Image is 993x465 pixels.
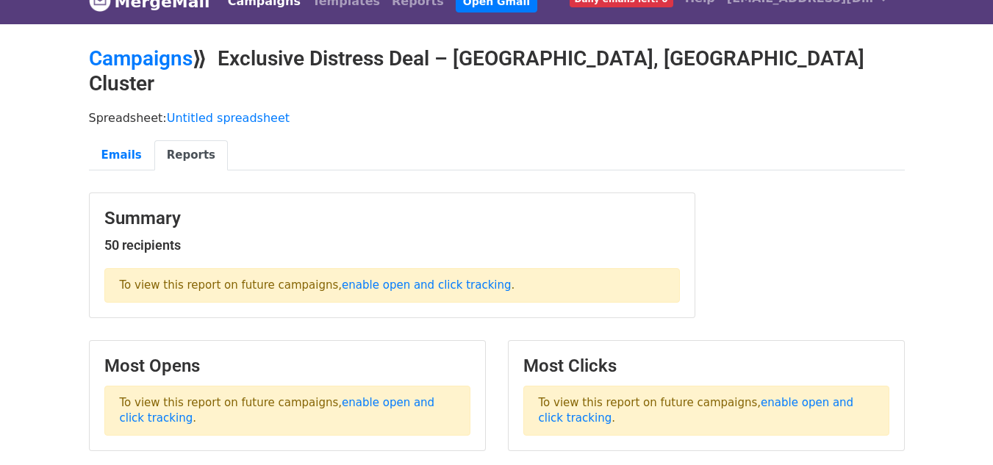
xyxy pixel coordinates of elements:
p: To view this report on future campaigns, . [104,386,470,436]
a: enable open and click tracking [342,278,511,292]
h2: ⟫ Exclusive Distress Deal – [GEOGRAPHIC_DATA], [GEOGRAPHIC_DATA] Cluster [89,46,905,95]
h3: Most Clicks [523,356,889,377]
h3: Summary [104,208,680,229]
a: Untitled spreadsheet [167,111,290,125]
h5: 50 recipients [104,237,680,253]
a: Reports [154,140,228,170]
a: Emails [89,140,154,170]
a: enable open and click tracking [539,396,854,425]
p: Spreadsheet: [89,110,905,126]
a: enable open and click tracking [120,396,435,425]
p: To view this report on future campaigns, . [104,268,680,303]
a: Campaigns [89,46,193,71]
p: To view this report on future campaigns, . [523,386,889,436]
h3: Most Opens [104,356,470,377]
iframe: Chat Widget [919,394,993,465]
